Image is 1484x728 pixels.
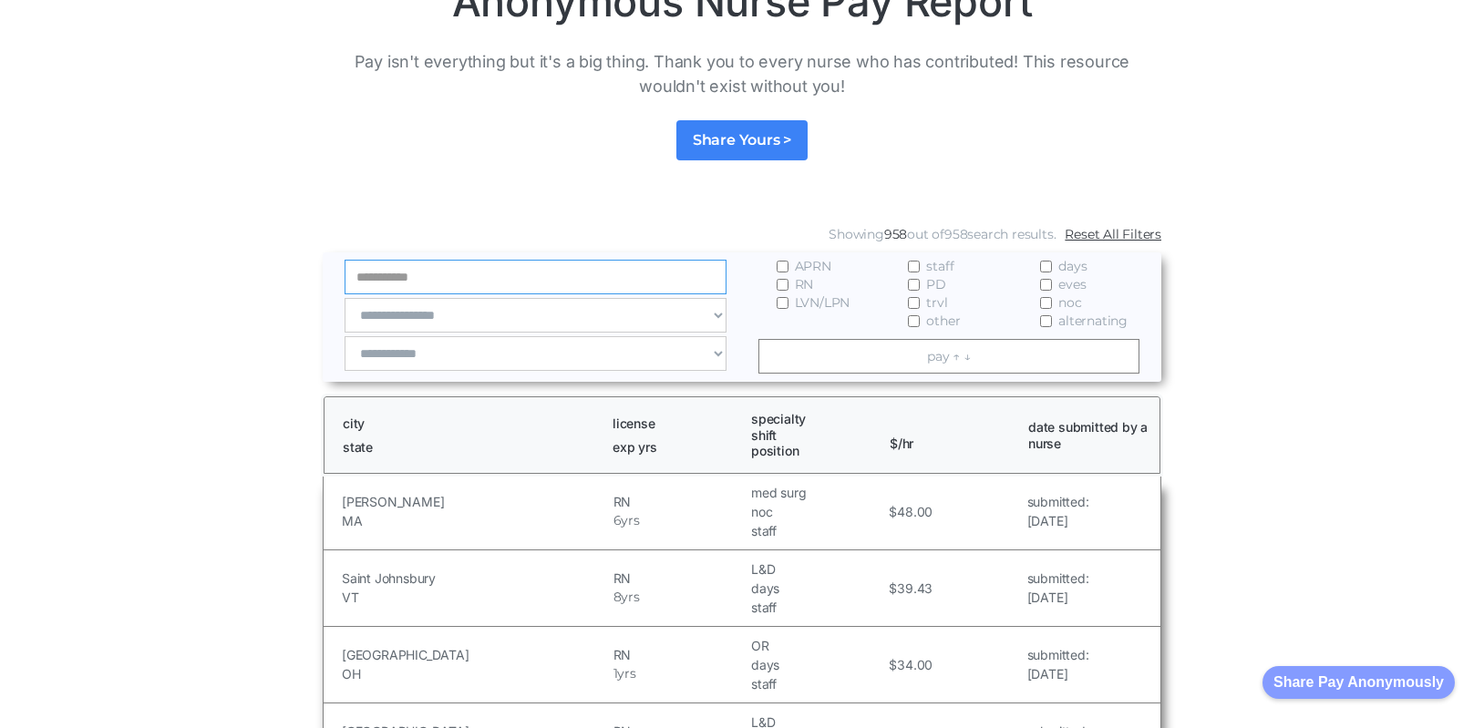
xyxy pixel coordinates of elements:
h5: $ [889,502,897,521]
h5: days [751,579,884,598]
h5: Saint Johnsbury [342,569,609,588]
input: staff [908,261,920,272]
h5: RN [613,492,747,511]
input: trvl [908,297,920,309]
span: 958 [944,226,967,242]
input: RN [777,279,788,291]
h1: exp yrs [613,439,735,456]
h5: 8 [613,588,622,607]
h5: OR [751,636,884,655]
input: eves [1040,279,1052,291]
h5: noc [751,502,884,521]
span: PD [926,275,946,293]
span: LVN/LPN [795,293,850,312]
span: 958 [884,226,907,242]
h1: date submitted by a nurse [1028,419,1150,451]
h1: $/hr [890,419,1012,451]
input: PD [908,279,920,291]
h5: L&D [751,559,884,579]
h5: yrs [621,588,639,607]
h5: yrs [617,664,635,683]
h5: 6 [613,511,622,530]
button: Share Pay Anonymously [1262,666,1455,699]
span: other [926,312,960,330]
h5: RN [613,569,747,588]
input: noc [1040,297,1052,309]
h5: 1 [613,664,618,683]
input: APRN [777,261,788,272]
a: Reset All Filters [1065,225,1161,243]
h5: 48.00 [897,502,933,521]
h5: [DATE] [1027,588,1089,607]
span: alternating [1058,312,1128,330]
h5: $ [889,655,897,674]
span: days [1058,257,1087,275]
div: Showing out of search results. [829,225,1056,243]
h5: VT [342,588,609,607]
h5: [PERSON_NAME] [342,492,609,511]
h5: staff [751,521,884,540]
span: RN [795,275,814,293]
h5: med surg [751,483,884,502]
h1: shift [751,427,873,444]
h5: staff [751,674,884,693]
input: other [908,315,920,327]
p: Pay isn't everything but it's a big thing. Thank you to every nurse who has contributed! This res... [323,49,1161,98]
a: submitted:[DATE] [1027,569,1089,607]
a: submitted:[DATE] [1027,645,1089,683]
h5: days [751,655,884,674]
h5: submitted: [1027,645,1089,664]
h5: [DATE] [1027,664,1089,683]
span: APRN [795,257,831,275]
h5: staff [751,598,884,617]
h5: yrs [621,511,639,530]
h5: [GEOGRAPHIC_DATA] [342,645,609,664]
h1: city [343,415,596,432]
input: LVN/LPN [777,297,788,309]
h5: submitted: [1027,569,1089,588]
h5: [DATE] [1027,511,1089,530]
a: Share Yours > [676,120,808,160]
h1: position [751,443,873,459]
a: submitted:[DATE] [1027,492,1089,530]
span: noc [1058,293,1081,312]
form: Email Form [323,220,1161,382]
h5: $ [889,579,897,598]
h1: license [613,415,735,432]
h5: RN [613,645,747,664]
h1: specialty [751,411,873,427]
h5: submitted: [1027,492,1089,511]
h5: 39.43 [897,579,933,598]
h5: MA [342,511,609,530]
input: days [1040,261,1052,272]
h1: state [343,439,596,456]
a: pay ↑ ↓ [758,339,1140,374]
span: trvl [926,293,947,312]
input: alternating [1040,315,1052,327]
h5: 34.00 [897,655,933,674]
h5: OH [342,664,609,683]
span: eves [1058,275,1086,293]
span: staff [926,257,953,275]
